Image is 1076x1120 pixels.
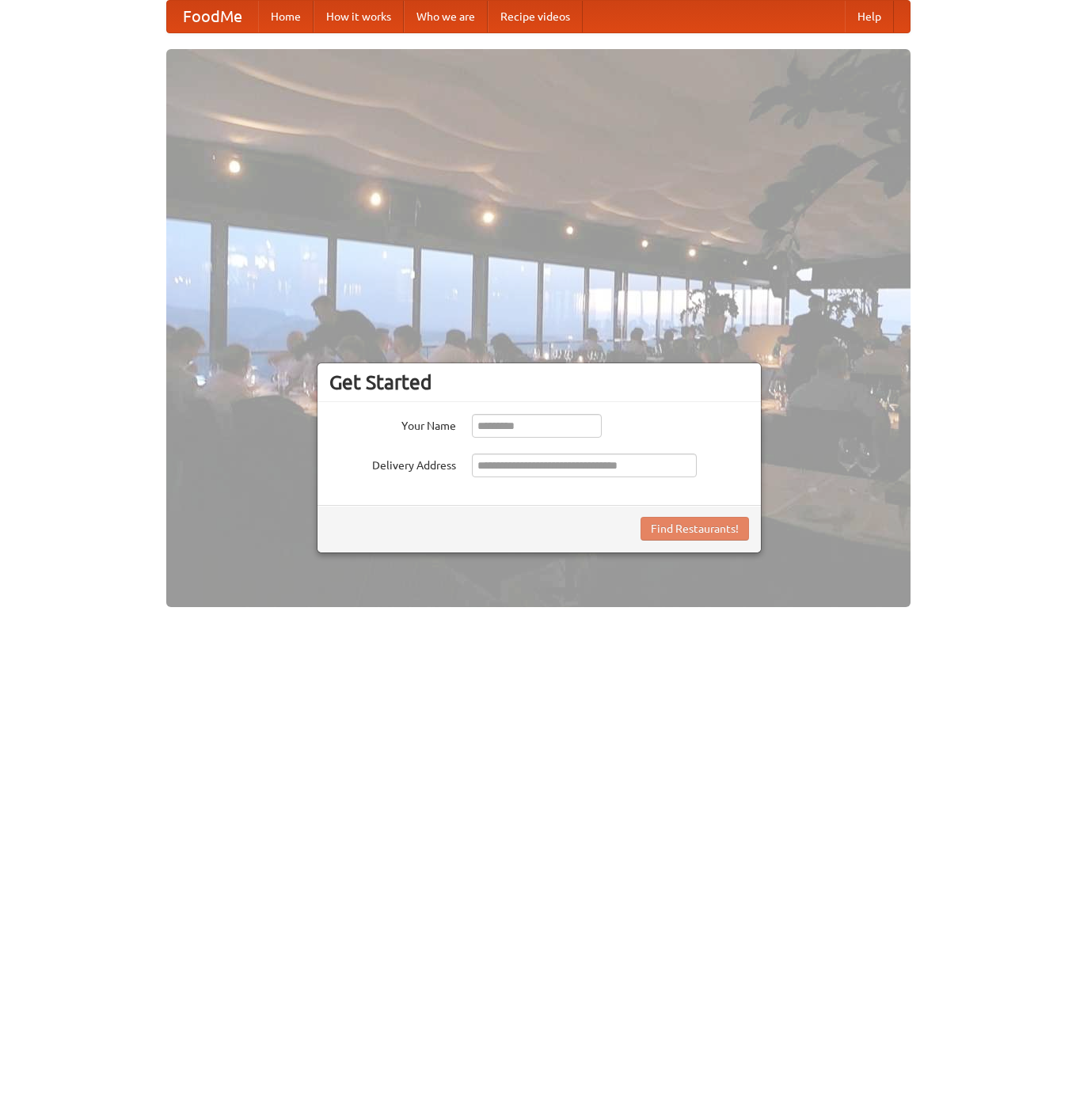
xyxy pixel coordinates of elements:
[314,1,404,32] a: How it works
[641,517,749,541] button: Find Restaurants!
[167,1,258,32] a: FoodMe
[258,1,314,32] a: Home
[329,454,456,473] label: Delivery Address
[488,1,583,32] a: Recipe videos
[845,1,894,32] a: Help
[329,370,749,394] h3: Get Started
[404,1,488,32] a: Who we are
[329,414,456,434] label: Your Name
